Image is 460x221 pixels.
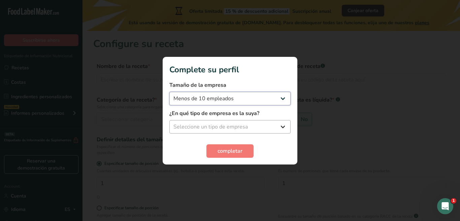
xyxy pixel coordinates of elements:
[218,147,242,155] span: completar
[169,64,291,76] h1: Complete su perfil
[169,81,291,89] label: Tamaño de la empresa
[451,198,456,204] span: 1
[437,198,453,214] iframe: Intercom live chat
[206,144,254,158] button: completar
[169,109,291,117] label: ¿En qué tipo de empresa es la suya?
